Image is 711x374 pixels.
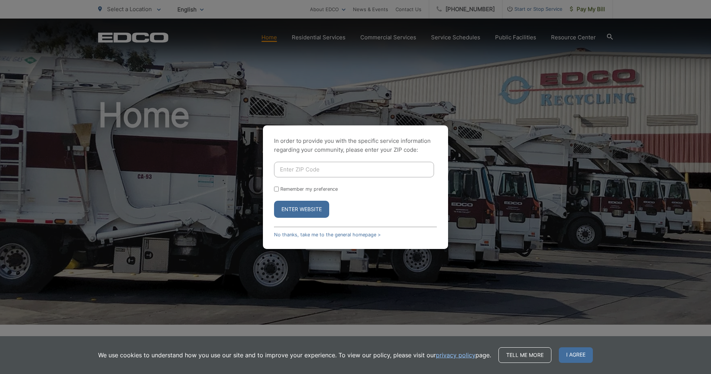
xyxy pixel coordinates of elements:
span: I agree [559,347,593,363]
p: We use cookies to understand how you use our site and to improve your experience. To view our pol... [98,351,491,360]
a: No thanks, take me to the general homepage > [274,232,381,237]
button: Enter Website [274,201,329,218]
p: In order to provide you with the specific service information regarding your community, please en... [274,137,437,154]
input: Enter ZIP Code [274,162,434,177]
a: Tell me more [498,347,551,363]
a: privacy policy [436,351,475,360]
label: Remember my preference [280,186,338,192]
